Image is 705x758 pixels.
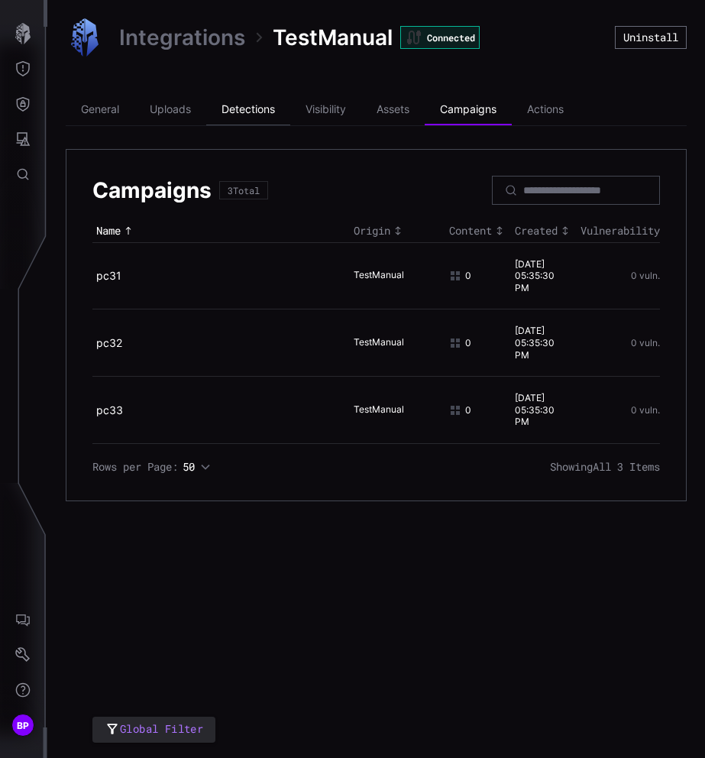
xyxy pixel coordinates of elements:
span: Showing All 3 [550,460,660,474]
div: 0 [449,270,496,282]
li: Uploads [134,95,206,125]
div: TestManual [354,336,430,350]
a: pc32 [96,336,122,349]
div: 0 [449,337,496,349]
li: General [66,95,134,125]
th: Vulnerability [577,220,660,242]
div: Toggle sort direction [96,224,346,238]
a: pc31 [96,269,121,282]
li: Detections [206,95,290,125]
time: [DATE] 05:35:30 PM [515,325,555,360]
li: Campaigns [425,95,512,125]
div: 0 vuln. [580,270,660,281]
div: Toggle sort direction [354,224,441,238]
div: 0 vuln. [580,338,660,348]
span: Rows per Page: [92,460,178,474]
button: 50 [182,459,212,475]
div: 0 vuln. [580,405,660,416]
li: Visibility [290,95,361,125]
button: Global Filter [92,717,215,743]
img: Manual Upload [66,18,104,57]
div: Toggle sort direction [515,224,573,238]
span: Items [629,459,660,474]
div: Toggle sort direction [449,224,507,238]
span: TestManual [273,24,393,51]
li: Assets [361,95,425,125]
div: Connected [400,26,480,49]
a: Integrations [119,24,245,51]
a: pc33 [96,403,123,416]
div: 0 [449,404,496,416]
time: [DATE] 05:35:30 PM [515,392,555,427]
li: Actions [512,95,579,125]
button: Uninstall [615,26,687,49]
h1: Campaigns [92,177,212,204]
div: 3 Total [228,186,260,195]
time: [DATE] 05:35:30 PM [515,258,555,293]
div: TestManual [354,403,430,417]
button: BP [1,708,45,743]
div: TestManual [354,269,430,283]
span: Global Filter [120,720,203,739]
span: BP [17,718,30,734]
